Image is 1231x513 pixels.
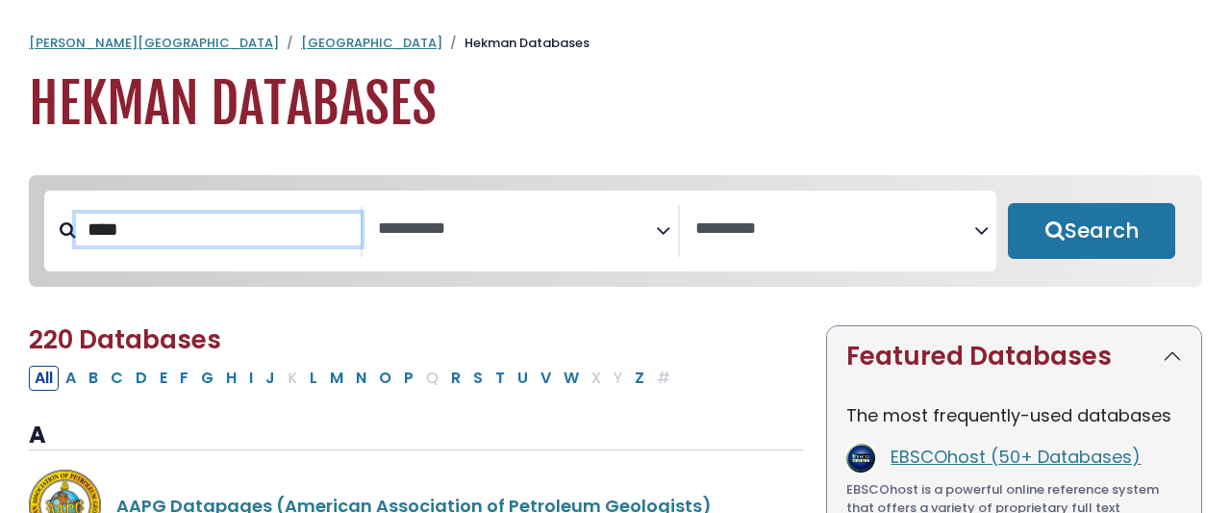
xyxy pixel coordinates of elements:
[512,366,534,391] button: Filter Results U
[154,366,173,391] button: Filter Results E
[378,219,657,240] textarea: Search
[29,72,1202,137] h1: Hekman Databases
[490,366,511,391] button: Filter Results T
[442,34,590,53] li: Hekman Databases
[29,365,678,389] div: Alpha-list to filter by first letter of database name
[220,366,242,391] button: Filter Results H
[243,366,259,391] button: Filter Results I
[373,366,397,391] button: Filter Results O
[301,34,442,52] a: [GEOGRAPHIC_DATA]
[105,366,129,391] button: Filter Results C
[76,214,361,245] input: Search database by title or keyword
[846,402,1182,428] p: The most frequently-used databases
[1008,203,1175,259] button: Submit for Search Results
[29,422,803,450] h3: A
[29,322,221,357] span: 220 Databases
[535,366,557,391] button: Filter Results V
[445,366,466,391] button: Filter Results R
[260,366,281,391] button: Filter Results J
[174,366,194,391] button: Filter Results F
[350,366,372,391] button: Filter Results N
[827,326,1201,387] button: Featured Databases
[29,34,279,52] a: [PERSON_NAME][GEOGRAPHIC_DATA]
[891,445,1141,469] a: EBSCOhost (50+ Databases)
[130,366,153,391] button: Filter Results D
[398,366,419,391] button: Filter Results P
[558,366,585,391] button: Filter Results W
[629,366,650,391] button: Filter Results Z
[695,219,974,240] textarea: Search
[324,366,349,391] button: Filter Results M
[29,175,1202,287] nav: Search filters
[60,366,82,391] button: Filter Results A
[467,366,489,391] button: Filter Results S
[83,366,104,391] button: Filter Results B
[29,366,59,391] button: All
[29,34,1202,53] nav: breadcrumb
[195,366,219,391] button: Filter Results G
[304,366,323,391] button: Filter Results L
